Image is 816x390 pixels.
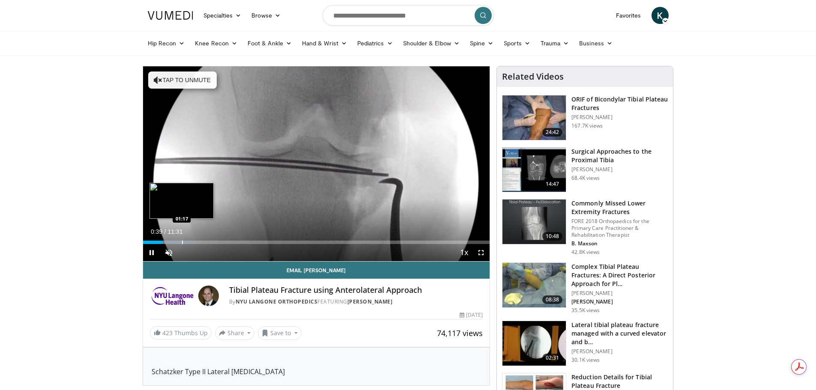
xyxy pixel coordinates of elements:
div: [DATE] [460,311,483,319]
p: 42.8K views [571,249,600,256]
video-js: Video Player [143,66,490,262]
a: Foot & Ankle [242,35,297,52]
img: image.jpeg [149,183,214,219]
img: Levy_Tib_Plat_100000366_3.jpg.150x105_q85_crop-smart_upscale.jpg [502,95,566,140]
p: [PERSON_NAME] [571,348,668,355]
a: Browse [246,7,286,24]
a: Hip Recon [143,35,190,52]
div: Schatzker Type II Lateral [MEDICAL_DATA] [152,356,481,377]
a: NYU Langone Orthopedics [236,298,318,305]
p: 35.5K views [571,307,600,314]
a: Email [PERSON_NAME] [143,262,490,279]
button: Save to [258,326,302,340]
p: [PERSON_NAME] [571,166,668,173]
a: Shoulder & Elbow [398,35,465,52]
span: / [164,228,166,235]
a: Hand & Wrist [297,35,352,52]
button: Share [215,326,255,340]
span: 423 [162,329,173,337]
p: [PERSON_NAME] [571,114,668,121]
a: [PERSON_NAME] [347,298,393,305]
button: Pause [143,244,160,261]
h3: Surgical Approaches to the Proximal Tibia [571,147,668,164]
a: K [652,7,669,24]
span: 14:47 [542,180,563,188]
span: 08:38 [542,295,563,304]
h3: ORIF of Bicondylar Tibial Plateau Fractures [571,95,668,112]
img: DA_UIUPltOAJ8wcH4xMDoxOjB1O8AjAz.150x105_q85_crop-smart_upscale.jpg [502,148,566,192]
input: Search topics, interventions [323,5,494,26]
img: ssCKXnGZZaxxNNa35hMDoxOjBvO2OFFA_1.150x105_q85_crop-smart_upscale.jpg [502,321,566,366]
div: Progress Bar [143,241,490,244]
a: Business [574,35,618,52]
img: NYU Langone Orthopedics [150,286,195,306]
a: 08:38 Complex Tibial Plateau Fractures: A Direct Posterior Approach for Pl… [PERSON_NAME] [PERSON... [502,262,668,314]
button: Unmute [160,244,177,261]
span: 74,117 views [437,328,483,338]
p: B. Maxson [571,240,668,247]
a: Favorites [611,7,646,24]
button: Tap to unmute [148,71,217,89]
p: 30.1K views [571,357,600,363]
img: Avatar [198,286,219,306]
h4: Related Videos [502,71,564,82]
a: 24:42 ORIF of Bicondylar Tibial Plateau Fractures [PERSON_NAME] 167.7K views [502,95,668,140]
p: [PERSON_NAME] [571,290,668,297]
p: FORE 2018 Orthopaedics for the Primary Care Practitioner & Rehabilitation Therapist [571,218,668,238]
span: 02:31 [542,354,563,362]
span: 0:39 [151,228,162,235]
a: Knee Recon [190,35,242,52]
a: 423 Thumbs Up [150,326,212,339]
a: Pediatrics [352,35,398,52]
span: 24:42 [542,128,563,137]
button: Fullscreen [472,244,490,261]
div: By FEATURING [229,298,483,306]
img: 4aa379b6-386c-4fb5-93ee-de5617843a87.150x105_q85_crop-smart_upscale.jpg [502,199,566,244]
h3: Reduction Details for Tibial Plateau Fracture [571,373,668,390]
a: 14:47 Surgical Approaches to the Proximal Tibia [PERSON_NAME] 68.4K views [502,147,668,193]
h4: Tibial Plateau Fracture using Anterolateral Approach [229,286,483,295]
h3: Lateral tibial plateau fracture managed with a curved elevator and b… [571,321,668,346]
p: 167.7K views [571,122,603,129]
button: Playback Rate [455,244,472,261]
p: [PERSON_NAME] [571,298,668,305]
p: 68.4K views [571,175,600,182]
a: 10:48 Commonly Missed Lower Extremity Fractures FORE 2018 Orthopaedics for the Primary Care Pract... [502,199,668,256]
img: VuMedi Logo [148,11,193,20]
a: 02:31 Lateral tibial plateau fracture managed with a curved elevator and b… [PERSON_NAME] 30.1K v... [502,321,668,366]
span: 10:48 [542,232,563,241]
a: Trauma [535,35,574,52]
a: Specialties [198,7,247,24]
h3: Complex Tibial Plateau Fractures: A Direct Posterior Approach for Pl… [571,262,668,288]
a: Sports [499,35,535,52]
h3: Commonly Missed Lower Extremity Fractures [571,199,668,216]
a: Spine [465,35,499,52]
img: a3c47f0e-2ae2-4b3a-bf8e-14343b886af9.150x105_q85_crop-smart_upscale.jpg [502,263,566,307]
span: 11:31 [167,228,182,235]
